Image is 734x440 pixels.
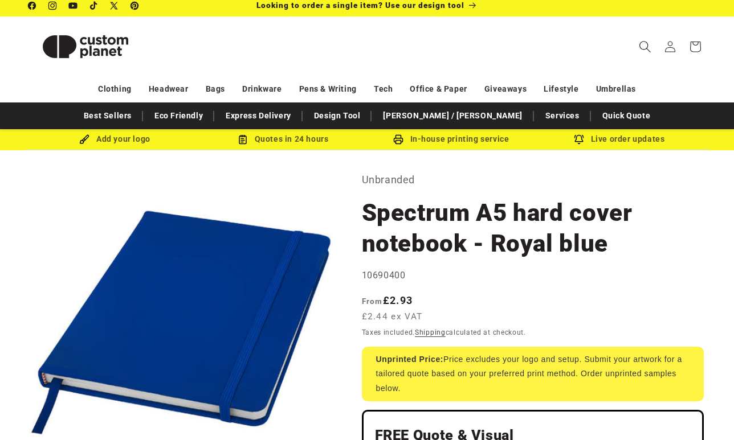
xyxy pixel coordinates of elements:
strong: Unprinted Price: [376,355,444,364]
span: Looking to order a single item? Use our design tool [256,1,464,10]
a: [PERSON_NAME] / [PERSON_NAME] [377,106,528,126]
a: Lifestyle [544,79,578,99]
p: Unbranded [362,171,704,189]
a: Giveaways [484,79,527,99]
a: Drinkware [242,79,282,99]
a: Pens & Writing [299,79,357,99]
div: Add your logo [31,132,199,146]
a: Clothing [98,79,132,99]
a: Office & Paper [410,79,467,99]
div: Quotes in 24 hours [199,132,367,146]
a: Best Sellers [78,106,137,126]
a: Custom Planet [25,17,147,76]
h1: Spectrum A5 hard cover notebook - Royal blue [362,198,704,259]
div: In-house printing service [367,132,535,146]
span: 10690400 [362,270,406,281]
a: Bags [206,79,225,99]
strong: £2.93 [362,294,413,306]
a: Design Tool [308,106,366,126]
a: Headwear [149,79,189,99]
img: Order updates [574,134,584,145]
iframe: Chat Widget [677,385,734,440]
a: Express Delivery [220,106,297,126]
span: From [362,297,383,306]
summary: Search [633,34,658,59]
div: Live order updates [535,132,703,146]
a: Shipping [415,328,446,336]
img: Order Updates Icon [238,134,248,145]
a: Eco Friendly [149,106,209,126]
img: Brush Icon [79,134,89,145]
a: Tech [374,79,393,99]
img: Custom Planet [28,21,142,72]
span: £2.44 ex VAT [362,310,423,323]
a: Services [540,106,585,126]
div: Price excludes your logo and setup. Submit your artwork for a tailored quote based on your prefer... [362,347,704,401]
div: Taxes included. calculated at checkout. [362,327,704,338]
img: In-house printing [393,134,403,145]
a: Umbrellas [596,79,636,99]
a: Quick Quote [597,106,656,126]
